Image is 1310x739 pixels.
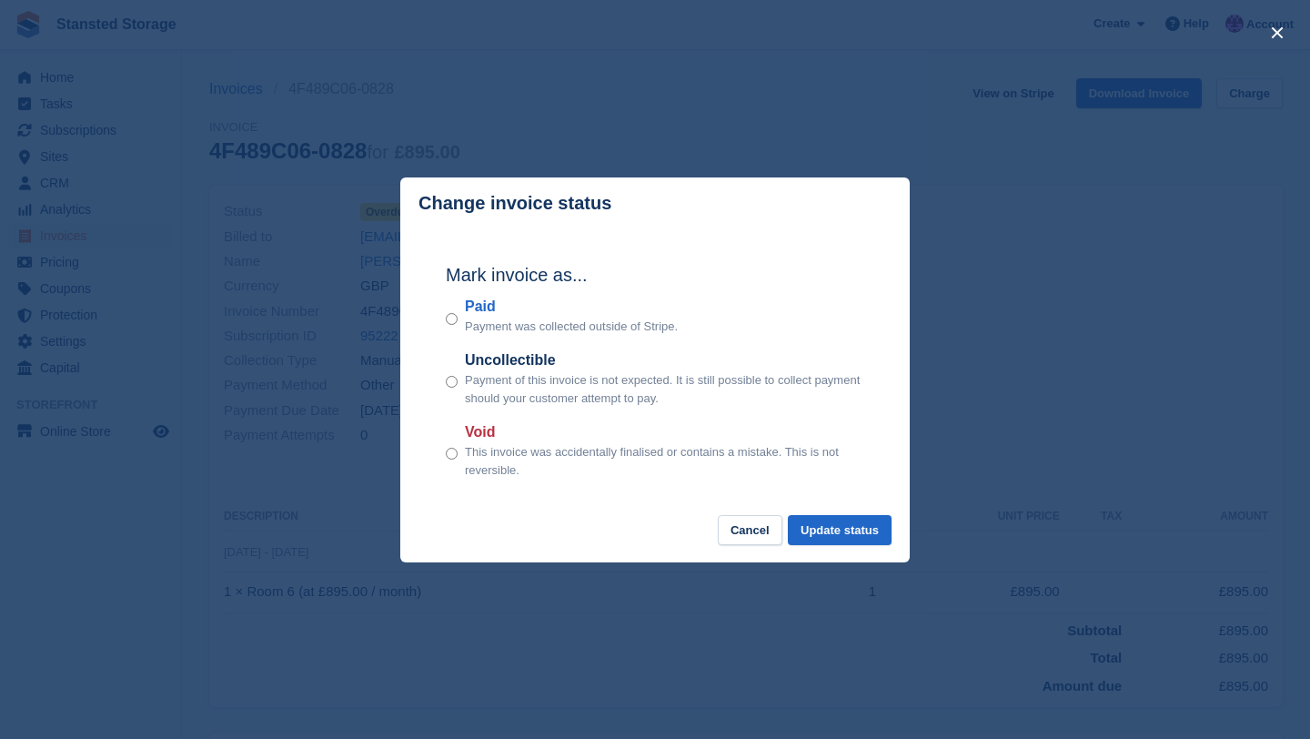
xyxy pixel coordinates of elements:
button: close [1263,18,1292,47]
label: Paid [465,296,678,318]
p: This invoice was accidentally finalised or contains a mistake. This is not reversible. [465,443,864,479]
p: Change invoice status [418,193,611,214]
label: Uncollectible [465,349,864,371]
h2: Mark invoice as... [446,261,864,289]
p: Payment of this invoice is not expected. It is still possible to collect payment should your cust... [465,371,864,407]
label: Void [465,421,864,443]
p: Payment was collected outside of Stripe. [465,318,678,336]
button: Cancel [718,515,782,545]
button: Update status [788,515,892,545]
